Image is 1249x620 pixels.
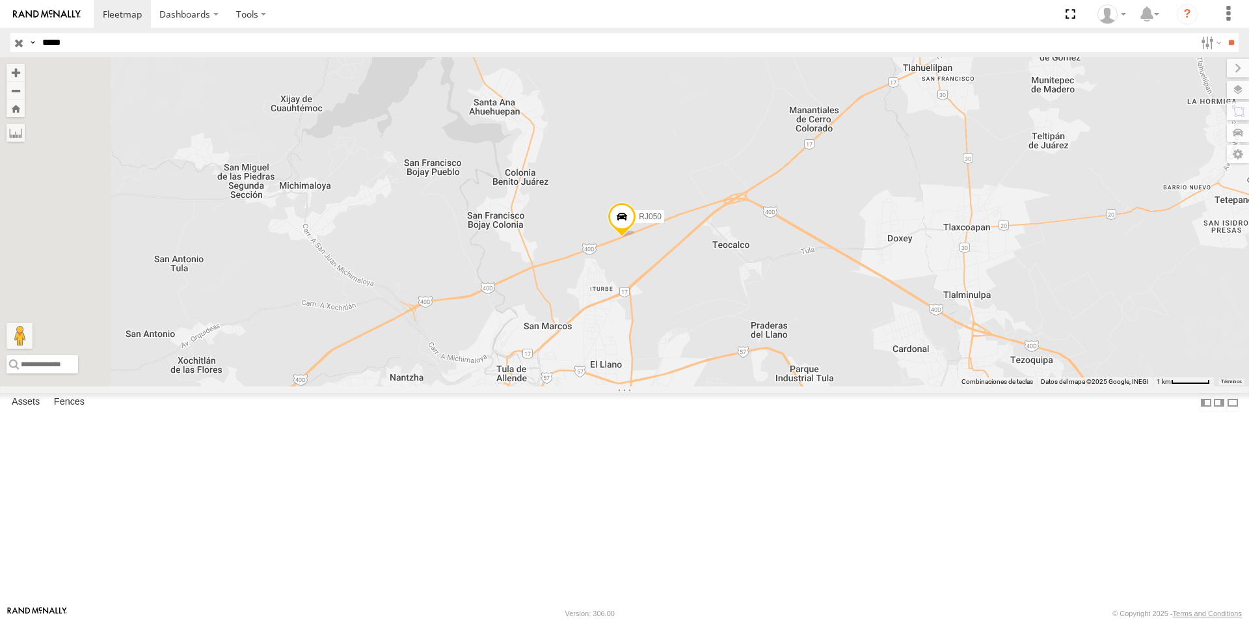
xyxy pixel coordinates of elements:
label: Fences [47,394,91,412]
label: Assets [5,394,46,412]
a: Visit our Website [7,607,67,620]
label: Search Filter Options [1196,33,1224,52]
label: Dock Summary Table to the Left [1200,393,1213,412]
span: 1 km [1157,378,1171,385]
button: Zoom out [7,81,25,100]
a: Terms and Conditions [1173,610,1242,617]
a: Términos (se abre en una nueva pestaña) [1221,379,1242,384]
button: Arrastra al hombrecito al mapa para abrir Street View [7,323,33,349]
div: © Copyright 2025 - [1112,610,1242,617]
label: Hide Summary Table [1226,393,1239,412]
label: Measure [7,124,25,142]
button: Escala del mapa: 1 km por 56 píxeles [1153,377,1214,386]
span: RJ050 [639,212,662,221]
span: Datos del mapa ©2025 Google, INEGI [1041,378,1149,385]
div: Version: 306.00 [565,610,615,617]
label: Map Settings [1227,145,1249,163]
label: Dock Summary Table to the Right [1213,393,1226,412]
button: Zoom in [7,64,25,81]
label: Search Query [27,33,38,52]
button: Combinaciones de teclas [961,377,1033,386]
img: rand-logo.svg [13,10,81,19]
button: Zoom Home [7,100,25,117]
div: Jose Anaya [1093,5,1131,24]
i: ? [1177,4,1198,25]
